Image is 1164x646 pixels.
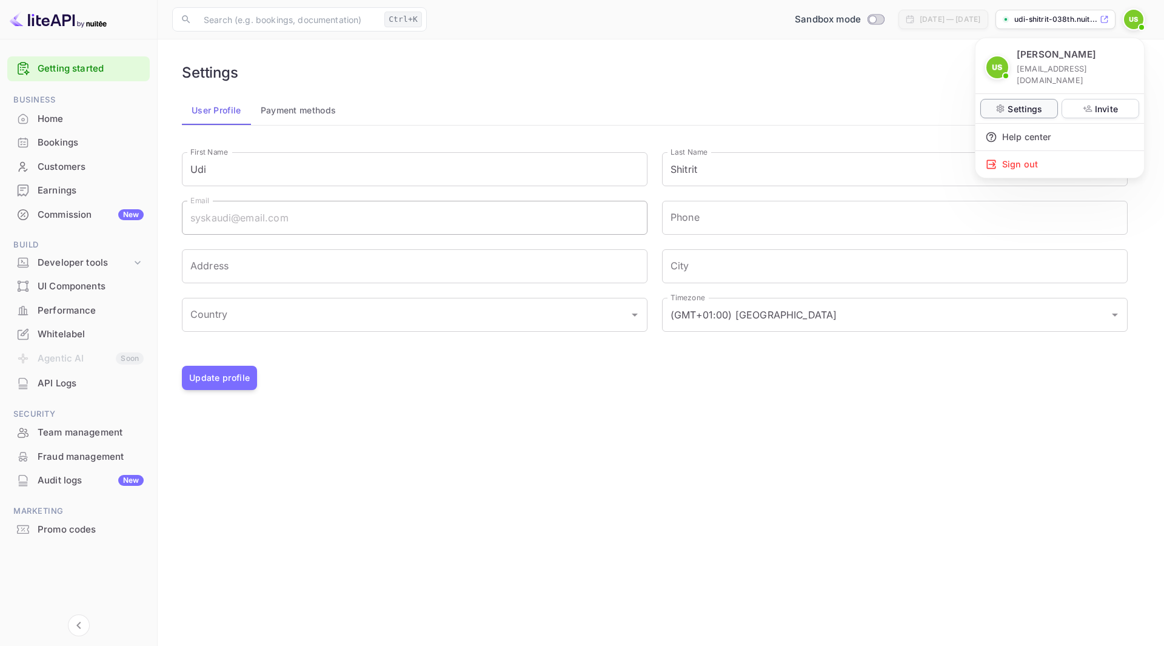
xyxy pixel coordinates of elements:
div: Help center [975,124,1144,150]
img: Udi Shitrit [986,56,1008,78]
p: [PERSON_NAME] [1017,48,1096,62]
div: Sign out [975,151,1144,178]
p: Settings [1008,103,1042,115]
p: Invite [1095,103,1118,115]
p: [EMAIL_ADDRESS][DOMAIN_NAME] [1017,63,1134,86]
